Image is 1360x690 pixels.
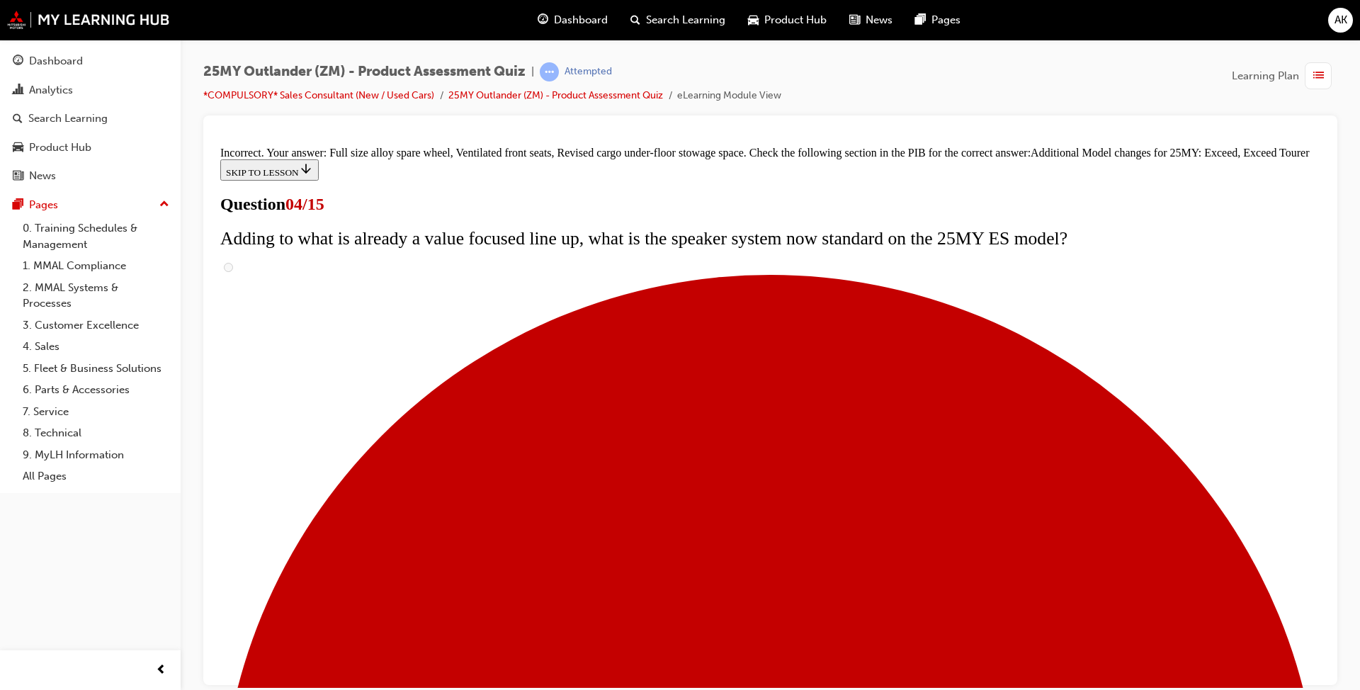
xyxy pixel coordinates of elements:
div: Dashboard [29,53,83,69]
button: SKIP TO LESSON [6,18,104,40]
button: Learning Plan [1232,62,1337,89]
span: up-icon [159,196,169,214]
a: search-iconSearch Learning [619,6,737,35]
a: 1. MMAL Compliance [17,255,175,277]
span: pages-icon [915,11,926,29]
a: 2. MMAL Systems & Processes [17,277,175,315]
span: AK [1334,12,1347,28]
a: 25MY Outlander (ZM) - Product Assessment Quiz [448,89,663,101]
a: 0. Training Schedules & Management [17,217,175,255]
a: *COMPULSORY* Sales Consultant (New / Used Cars) [203,89,434,101]
a: News [6,163,175,189]
span: pages-icon [13,199,23,212]
button: Pages [6,192,175,218]
span: Pages [931,12,960,28]
a: 3. Customer Excellence [17,315,175,336]
div: Pages [29,197,58,213]
span: guage-icon [538,11,548,29]
span: Dashboard [554,12,608,28]
a: Analytics [6,77,175,103]
div: Product Hub [29,140,91,156]
a: car-iconProduct Hub [737,6,838,35]
li: eLearning Module View [677,88,781,104]
a: 6. Parts & Accessories [17,379,175,401]
span: list-icon [1313,67,1324,85]
span: News [866,12,892,28]
span: prev-icon [156,662,166,679]
span: chart-icon [13,84,23,97]
span: Product Hub [764,12,827,28]
span: 25MY Outlander (ZM) - Product Assessment Quiz [203,64,526,80]
span: learningRecordVerb_ATTEMPT-icon [540,62,559,81]
a: Search Learning [6,106,175,132]
a: Product Hub [6,135,175,161]
a: pages-iconPages [904,6,972,35]
span: Learning Plan [1232,68,1299,84]
button: AK [1328,8,1353,33]
span: news-icon [13,170,23,183]
a: 4. Sales [17,336,175,358]
a: guage-iconDashboard [526,6,619,35]
span: search-icon [13,113,23,125]
a: 5. Fleet & Business Solutions [17,358,175,380]
a: Dashboard [6,48,175,74]
span: Search Learning [646,12,725,28]
button: DashboardAnalyticsSearch LearningProduct HubNews [6,45,175,192]
span: news-icon [849,11,860,29]
span: car-icon [13,142,23,154]
span: guage-icon [13,55,23,68]
a: All Pages [17,465,175,487]
span: search-icon [630,11,640,29]
div: News [29,168,56,184]
div: Search Learning [28,111,108,127]
div: Incorrect. Your answer: Full size alloy spare wheel, Ventilated front seats, Revised cargo under-... [6,6,1106,18]
span: car-icon [748,11,759,29]
a: 8. Technical [17,422,175,444]
div: Attempted [565,65,612,79]
a: 9. MyLH Information [17,444,175,466]
div: Analytics [29,82,73,98]
a: news-iconNews [838,6,904,35]
a: 7. Service [17,401,175,423]
span: SKIP TO LESSON [11,26,98,37]
img: mmal [7,11,170,29]
span: | [531,64,534,80]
